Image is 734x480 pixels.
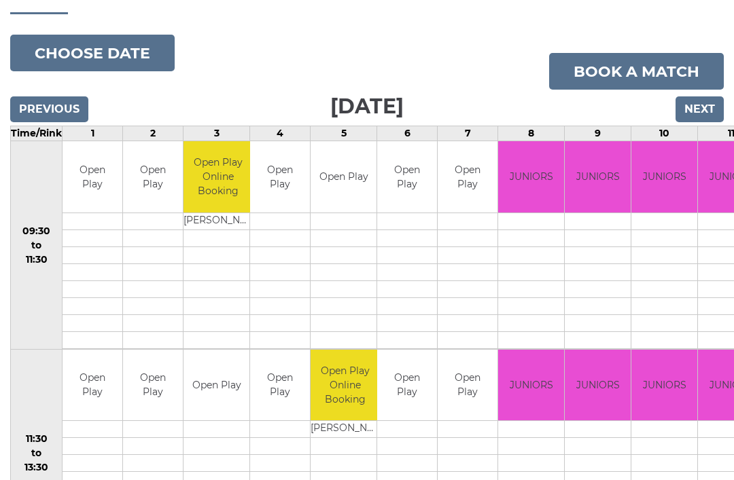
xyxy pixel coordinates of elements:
td: [PERSON_NAME] [183,213,252,229]
input: Previous [10,96,88,122]
td: [PERSON_NAME] [311,421,379,438]
td: 3 [183,126,250,141]
button: Choose date [10,35,175,71]
a: Book a match [549,53,724,90]
td: Open Play [63,350,122,421]
td: Open Play Online Booking [183,141,252,213]
td: Open Play [63,141,122,213]
td: 9 [565,126,631,141]
td: Open Play [377,350,437,421]
td: Open Play [438,141,497,213]
td: Open Play [438,350,497,421]
td: Open Play Online Booking [311,350,379,421]
td: JUNIORS [631,141,697,213]
td: JUNIORS [565,141,631,213]
td: 4 [250,126,311,141]
td: JUNIORS [631,350,697,421]
td: 09:30 to 11:30 [11,141,63,350]
td: JUNIORS [565,350,631,421]
td: Open Play [311,141,377,213]
td: Open Play [377,141,437,213]
td: 2 [123,126,183,141]
td: Open Play [123,141,183,213]
td: JUNIORS [498,350,564,421]
input: Next [676,96,724,122]
td: 8 [498,126,565,141]
td: Open Play [183,350,249,421]
td: Time/Rink [11,126,63,141]
td: Open Play [250,350,310,421]
td: 10 [631,126,698,141]
td: 7 [438,126,498,141]
td: Open Play [123,350,183,421]
td: JUNIORS [498,141,564,213]
td: 5 [311,126,377,141]
td: 6 [377,126,438,141]
td: Open Play [250,141,310,213]
td: 1 [63,126,123,141]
